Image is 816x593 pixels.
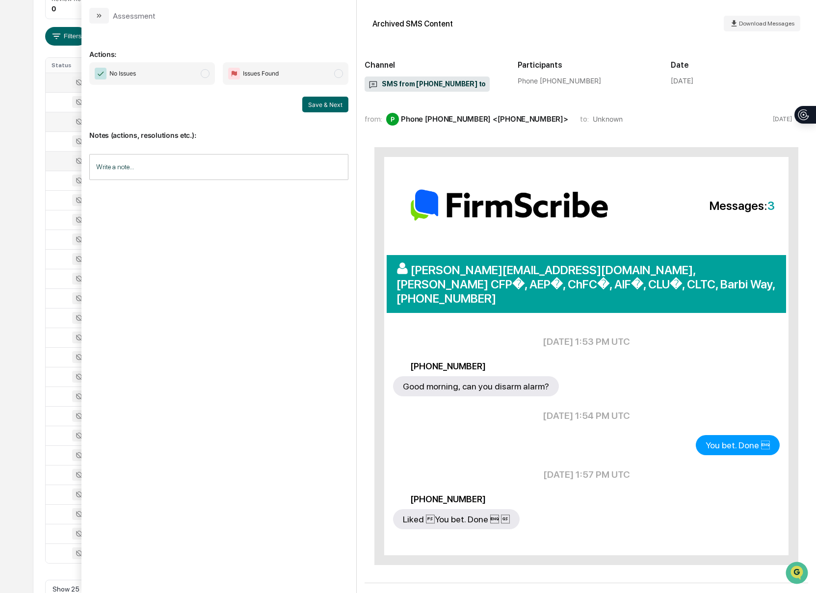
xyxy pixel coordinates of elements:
[46,58,102,73] th: Status
[10,75,27,93] img: 1746055101610-c473b297-6a78-478c-a979-82029cc54cd1
[739,20,794,27] span: Download Messages
[671,60,808,70] h2: Date
[98,166,119,174] span: Pylon
[89,38,348,58] p: Actions:
[81,124,122,133] span: Attestations
[302,97,348,112] button: Save & Next
[393,361,585,376] div: [PHONE_NUMBER]
[20,142,62,152] span: Data Lookup
[387,255,786,313] div: [PERSON_NAME][EMAIL_ADDRESS][DOMAIN_NAME], [PERSON_NAME] CFP�, AEP�, ChFC�, AIF�, CLU�, CLTC, Bar...
[89,119,348,139] p: Notes (actions, resolutions etc.):
[109,69,136,78] span: No Issues
[386,113,399,126] div: P
[393,324,780,360] td: [DATE] 1:53 PM UTC
[773,115,792,123] time: Sunday, October 5, 2025 at 9:00:07 AM
[228,68,240,79] img: Flag
[45,27,88,46] button: Filters
[10,125,18,132] div: 🖐️
[396,262,411,274] img: user_icon.png
[398,178,620,232] img: logo-email.png
[113,11,156,21] div: Assessment
[593,115,623,123] span: Unknown
[167,78,179,90] button: Start new chat
[33,85,124,93] div: We're available if you need us!
[393,494,585,509] div: [PHONE_NUMBER]
[393,509,520,529] div: Liked You bet. Done 
[518,77,655,85] div: Phone [PHONE_NUMBER]
[365,60,502,70] h2: Channel
[785,561,811,587] iframe: Open customer support
[10,21,179,36] p: How can we help?
[52,4,56,13] div: 0
[696,435,780,455] div: You bet. Done 
[401,114,568,124] div: Phone [PHONE_NUMBER] <[PHONE_NUMBER]>
[67,120,126,137] a: 🗄️Attestations
[33,75,161,85] div: Start new chat
[10,143,18,151] div: 🔎
[95,68,106,79] img: Checkmark
[393,376,559,396] div: Good morning, can you disarm alarm?
[20,124,63,133] span: Preclearance
[6,138,66,156] a: 🔎Data Lookup
[671,77,693,85] div: [DATE]
[393,457,780,492] td: [DATE] 1:57 PM UTC
[69,166,119,174] a: Powered byPylon
[243,69,279,78] span: Issues Found
[372,19,453,28] div: Archived SMS Content
[71,125,79,132] div: 🗄️
[365,114,382,124] span: from:
[6,120,67,137] a: 🖐️Preclearance
[623,199,775,213] span: Messages:
[580,114,589,124] span: to:
[393,398,780,434] td: [DATE] 1:54 PM UTC
[724,16,800,31] button: Download Messages
[518,60,655,70] h2: Participants
[369,79,486,89] span: SMS from [PHONE_NUMBER] to
[767,199,775,213] span: 3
